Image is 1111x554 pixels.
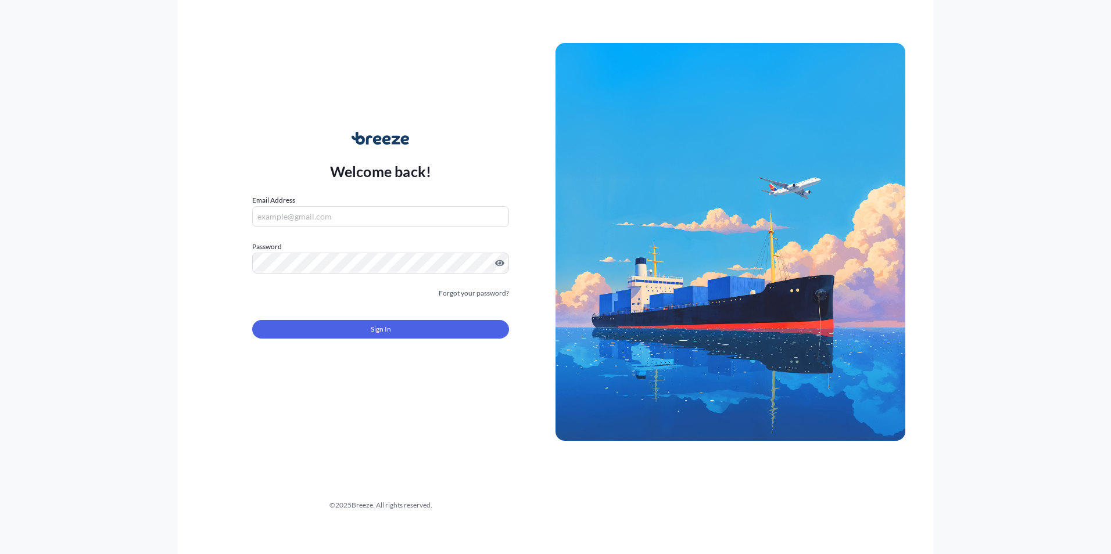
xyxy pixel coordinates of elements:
button: Show password [495,258,504,268]
button: Sign In [252,320,509,339]
img: Ship illustration [555,43,905,440]
label: Email Address [252,195,295,206]
p: Welcome back! [330,162,432,181]
div: © 2025 Breeze. All rights reserved. [206,499,555,511]
input: example@gmail.com [252,206,509,227]
a: Forgot your password? [439,287,509,299]
span: Sign In [371,323,391,335]
label: Password [252,241,509,253]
